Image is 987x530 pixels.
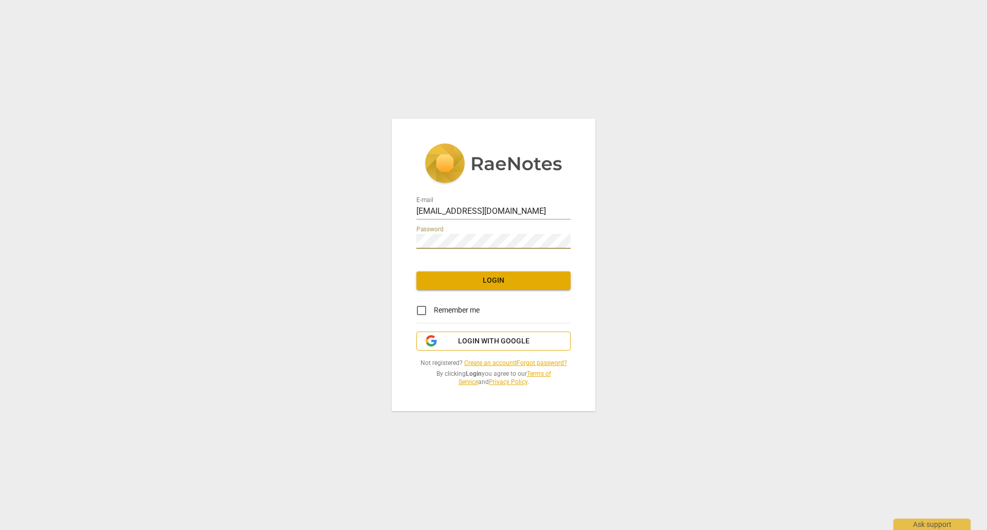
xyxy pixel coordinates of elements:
[458,336,529,346] span: Login with Google
[434,305,480,316] span: Remember me
[464,359,515,367] a: Create an account
[466,370,482,377] b: Login
[459,370,551,386] a: Terms of Service
[416,359,571,368] span: Not registered? |
[425,143,562,186] img: 5ac2273c67554f335776073100b6d88f.svg
[416,332,571,351] button: Login with Google
[416,271,571,290] button: Login
[416,226,444,232] label: Password
[416,197,433,203] label: E-mail
[416,370,571,387] span: By clicking you agree to our and .
[517,359,567,367] a: Forgot password?
[425,276,562,286] span: Login
[893,519,971,530] div: Ask support
[489,378,527,386] a: Privacy Policy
